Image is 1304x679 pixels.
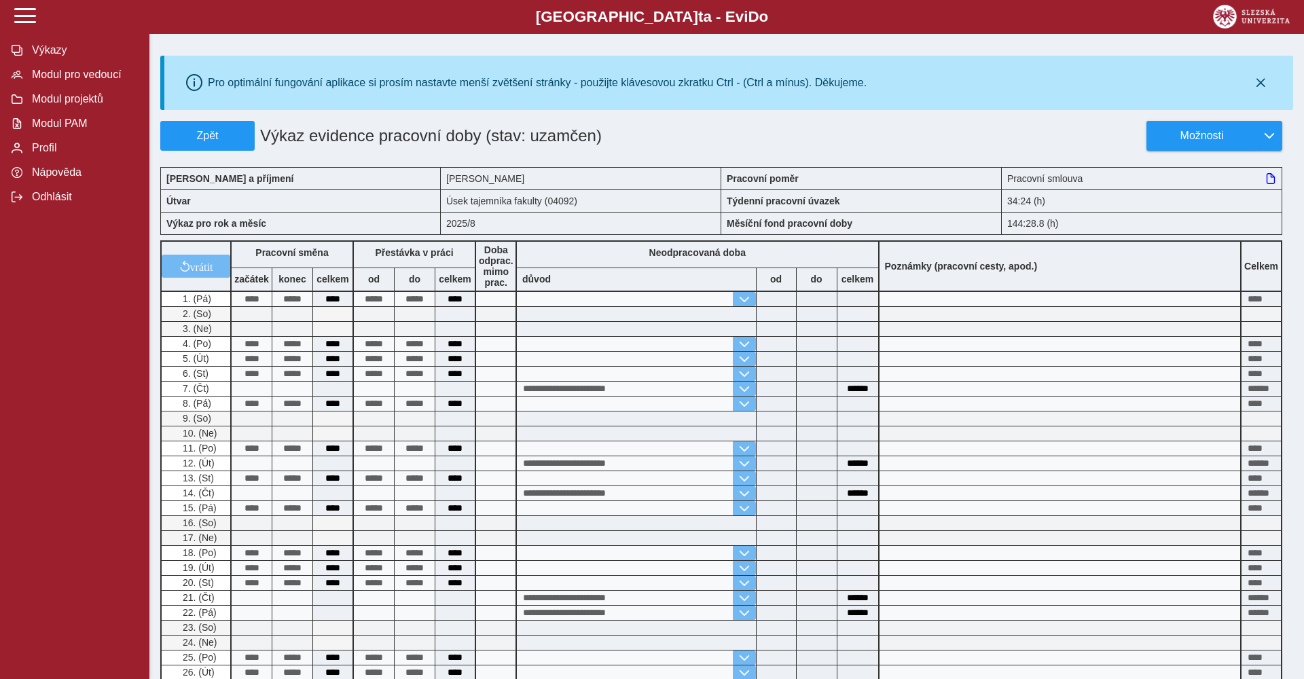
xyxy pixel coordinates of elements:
b: do [395,274,435,285]
b: Doba odprac. mimo prac. [479,244,513,288]
b: Poznámky (pracovní cesty, apod.) [880,261,1043,272]
b: od [354,274,394,285]
b: celkem [837,274,878,285]
span: Výkazy [28,44,138,56]
span: 9. (So) [180,413,211,424]
button: Možnosti [1146,121,1256,151]
b: celkem [435,274,475,285]
span: 19. (Út) [180,562,215,573]
div: Pracovní smlouva [1002,167,1282,189]
b: celkem [313,274,352,285]
b: konec [272,274,312,285]
span: Modul projektů [28,93,138,105]
span: Nápověda [28,166,138,179]
b: Útvar [166,196,191,206]
span: Zpět [166,130,249,142]
b: Neodpracovaná doba [649,247,746,258]
b: důvod [522,274,551,285]
button: vrátit [162,255,230,278]
span: 20. (St) [180,577,214,588]
div: 34:24 (h) [1002,189,1282,212]
span: o [759,8,769,25]
img: logo_web_su.png [1213,5,1290,29]
div: Pro optimální fungování aplikace si prosím nastavte menší zvětšení stránky - použijte klávesovou ... [208,77,867,89]
div: 2025/8 [441,212,721,235]
span: 25. (Po) [180,652,217,663]
span: 4. (Po) [180,338,211,349]
span: 13. (St) [180,473,214,483]
span: 21. (Čt) [180,592,215,603]
span: Odhlásit [28,191,138,203]
span: 15. (Pá) [180,502,217,513]
span: 22. (Pá) [180,607,217,618]
b: začátek [232,274,272,285]
span: 2. (So) [180,308,211,319]
button: Zpět [160,121,255,151]
span: 18. (Po) [180,547,217,558]
div: [PERSON_NAME] [441,167,721,189]
span: 14. (Čt) [180,488,215,498]
b: Celkem [1244,261,1278,272]
span: 26. (Út) [180,667,215,678]
span: Profil [28,142,138,154]
span: 16. (So) [180,517,217,528]
span: 8. (Pá) [180,398,211,409]
div: 144:28.8 (h) [1002,212,1282,235]
b: od [757,274,796,285]
span: 6. (St) [180,368,209,379]
b: do [797,274,837,285]
span: 3. (Ne) [180,323,212,334]
span: vrátit [190,261,213,272]
span: 17. (Ne) [180,532,217,543]
span: 24. (Ne) [180,637,217,648]
b: [PERSON_NAME] a příjmení [166,173,293,184]
b: Týdenní pracovní úvazek [727,196,840,206]
span: 12. (Út) [180,458,215,469]
b: Přestávka v práci [375,247,453,258]
span: Modul pro vedoucí [28,69,138,81]
b: Měsíční fond pracovní doby [727,218,852,229]
b: Výkaz pro rok a měsíc [166,218,266,229]
span: D [748,8,759,25]
span: 1. (Pá) [180,293,211,304]
div: Úsek tajemníka fakulty (04092) [441,189,721,212]
h1: Výkaz evidence pracovní doby (stav: uzamčen) [255,121,632,151]
b: Pracovní směna [255,247,328,258]
span: 10. (Ne) [180,428,217,439]
span: 23. (So) [180,622,217,633]
span: Možnosti [1158,130,1246,142]
b: [GEOGRAPHIC_DATA] a - Evi [41,8,1263,26]
span: Modul PAM [28,117,138,130]
span: 5. (Út) [180,353,209,364]
b: Pracovní poměr [727,173,799,184]
span: t [698,8,703,25]
span: 7. (Čt) [180,383,209,394]
span: 11. (Po) [180,443,217,454]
